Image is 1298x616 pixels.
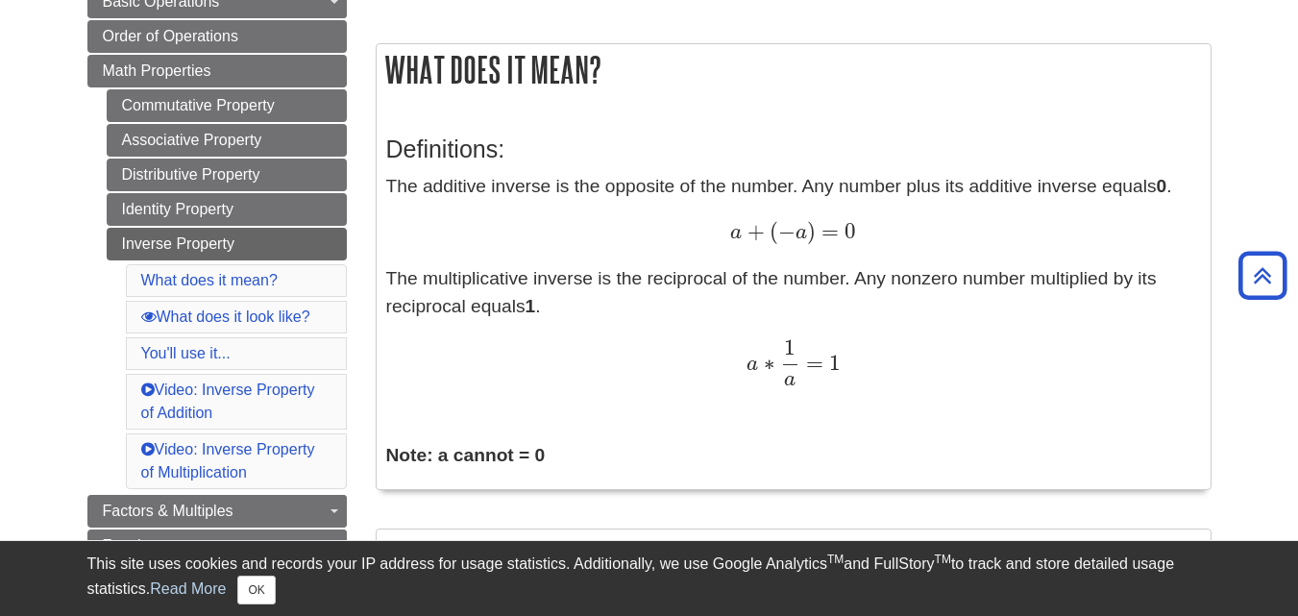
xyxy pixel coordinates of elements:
[107,89,347,122] a: Commutative Property
[141,308,310,325] a: What does it look like?
[87,495,347,528] a: Factors & Multiples
[87,553,1212,604] div: This site uses cookies and records your IP address for usage statistics. Additionally, we use Goo...
[800,350,823,376] span: =
[103,28,238,44] span: Order of Operations
[103,537,166,554] span: Fractions
[796,222,807,243] span: a
[87,20,347,53] a: Order of Operations
[1232,262,1293,288] a: Back to Top
[103,62,211,79] span: Math Properties
[765,218,778,244] span: (
[377,530,1211,584] h2: What does it look like?
[107,228,347,260] a: Inverse Property
[107,124,347,157] a: Associative Property
[87,55,347,87] a: Math Properties
[839,218,856,244] span: 0
[386,445,546,465] strong: Note: a cannot = 0
[1157,176,1167,196] strong: 0
[816,218,839,244] span: =
[103,503,233,519] span: Factors & Multiples
[758,350,774,376] span: ∗
[377,44,1211,95] h2: What does it mean?
[827,553,844,566] sup: TM
[150,580,226,597] a: Read More
[386,173,1201,386] p: The additive inverse is the opposite of the number. Any number plus its additive inverse equals ....
[526,296,536,316] strong: 1
[935,553,951,566] sup: TM
[386,136,1201,163] h3: Definitions:
[778,218,796,244] span: −
[141,272,278,288] a: What does it mean?
[107,193,347,226] a: Identity Property
[823,350,841,376] span: 1
[237,576,275,604] button: Close
[141,345,231,361] a: You'll use it...
[784,334,796,360] span: 1
[87,530,347,562] a: Fractions
[141,382,315,421] a: Video: Inverse Property of Addition
[141,441,315,480] a: Video: Inverse Property of Multiplication
[730,222,742,243] span: a
[742,218,764,244] span: +
[784,369,796,390] span: a
[807,218,816,244] span: )
[107,159,347,191] a: Distributive Property
[747,354,758,375] span: a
